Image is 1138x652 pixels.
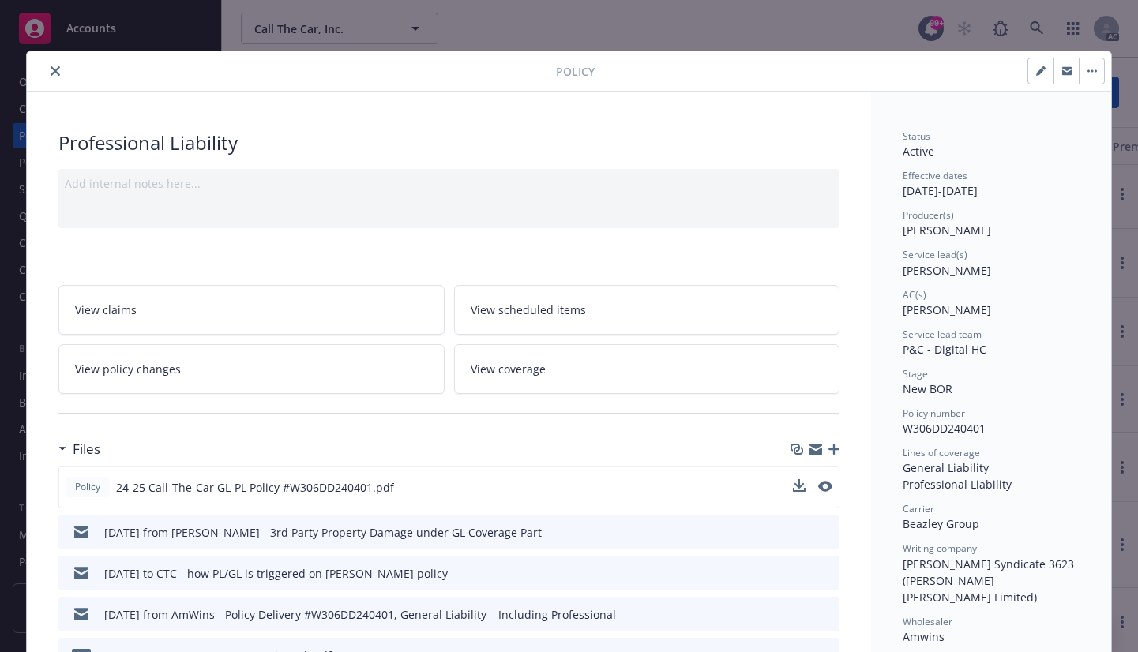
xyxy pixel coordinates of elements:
[903,367,928,380] span: Stage
[903,421,986,436] span: W306DD240401
[903,208,954,222] span: Producer(s)
[903,502,934,515] span: Carrier
[903,342,986,357] span: P&C - Digital HC
[818,481,832,492] button: preview file
[794,565,806,582] button: download file
[903,446,980,459] span: Lines of coverage
[903,476,1080,493] div: Professional Liability
[819,524,833,541] button: preview file
[793,479,806,496] button: download file
[903,407,965,420] span: Policy number
[58,344,445,394] a: View policy changes
[819,606,833,623] button: preview file
[794,524,806,541] button: download file
[471,361,546,377] span: View coverage
[903,459,1080,476] div: General Liability
[903,223,991,238] span: [PERSON_NAME]
[75,361,181,377] span: View policy changes
[556,63,595,80] span: Policy
[116,479,394,496] span: 24-25 Call-The-Car GL-PL Policy #W306DD240401.pdf
[793,479,806,492] button: download file
[903,556,1077,605] span: [PERSON_NAME] Syndicate 3623 ([PERSON_NAME] [PERSON_NAME] Limited)
[73,439,100,459] h3: Files
[903,541,977,555] span: Writing company
[903,328,982,341] span: Service lead team
[903,169,1080,199] div: [DATE] - [DATE]
[903,381,952,396] span: New BOR
[104,565,448,582] div: [DATE] to CTC - how PL/GL is triggered on [PERSON_NAME] policy
[818,479,832,496] button: preview file
[454,344,840,394] a: View coverage
[903,629,945,644] span: Amwins
[903,248,967,261] span: Service lead(s)
[903,169,967,182] span: Effective dates
[65,175,833,192] div: Add internal notes here...
[471,302,586,318] span: View scheduled items
[819,565,833,582] button: preview file
[58,285,445,335] a: View claims
[903,615,952,628] span: Wholesaler
[75,302,137,318] span: View claims
[903,288,926,302] span: AC(s)
[903,263,991,278] span: [PERSON_NAME]
[903,302,991,317] span: [PERSON_NAME]
[104,524,542,541] div: [DATE] from [PERSON_NAME] - 3rd Party Property Damage under GL Coverage Part
[46,62,65,81] button: close
[454,285,840,335] a: View scheduled items
[903,516,979,531] span: Beazley Group
[794,606,806,623] button: download file
[903,129,930,143] span: Status
[903,144,934,159] span: Active
[58,129,839,156] div: Professional Liability
[72,480,103,494] span: Policy
[58,439,100,459] div: Files
[104,606,616,623] div: [DATE] from AmWins - Policy Delivery #W306DD240401, General Liability – Including Professional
